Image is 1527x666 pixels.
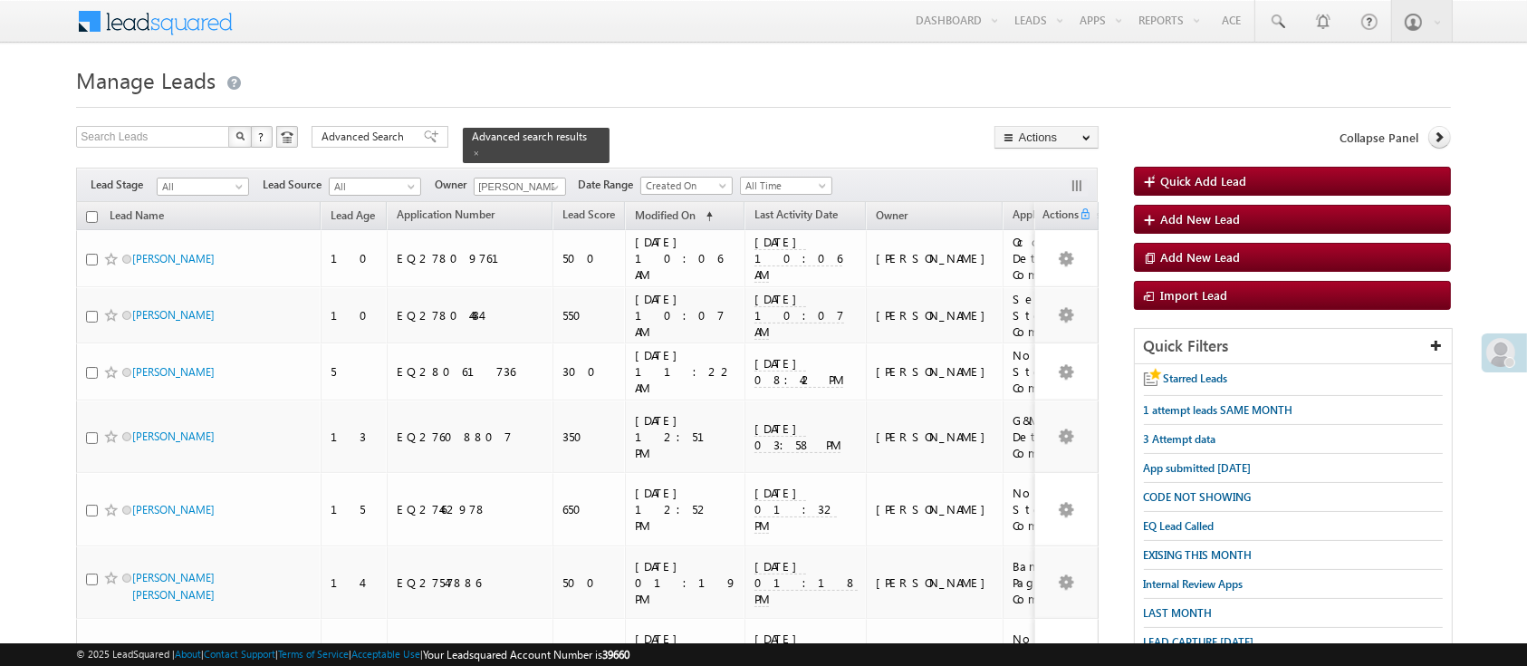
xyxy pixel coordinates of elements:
[1144,519,1215,533] span: EQ Lead Called
[132,308,215,322] a: [PERSON_NAME]
[76,646,629,663] span: © 2025 LeadSquared | | | | |
[562,363,617,380] div: 300
[331,574,379,591] div: 14
[641,178,727,194] span: Created On
[1144,606,1213,620] span: LAST MONTH
[542,179,564,197] a: Show All Items
[754,234,842,283] span: [DATE] 10:06 AM
[351,648,420,660] a: Acceptable Use
[876,363,994,380] div: [PERSON_NAME]
[397,574,544,591] div: EQ27547886
[754,291,844,340] span: [DATE] 10:07 AM
[1013,412,1128,461] div: G&M Details Completed
[635,558,737,607] div: [DATE] 01:19 PM
[1004,205,1134,228] a: Application Status New
[635,234,737,283] div: [DATE] 10:06 AM
[91,177,157,193] span: Lead Stage
[251,126,273,148] button: ?
[876,307,994,323] div: [PERSON_NAME]
[258,129,266,144] span: ?
[132,430,215,443] a: [PERSON_NAME]
[331,250,379,266] div: 10
[1013,558,1128,607] div: BankDetails Page Completed
[1144,635,1254,649] span: LEAD CAPTURE [DATE]
[562,429,617,445] div: 350
[1161,211,1241,227] span: Add New Lead
[423,648,629,661] span: Your Leadsquared Account Number is
[876,574,994,591] div: [PERSON_NAME]
[472,130,587,143] span: Advanced search results
[132,503,215,516] a: [PERSON_NAME]
[562,307,617,323] div: 550
[101,206,173,229] a: Lead Name
[1161,287,1228,303] span: Import Lead
[635,412,737,461] div: [DATE] 12:51 PM
[204,648,275,660] a: Contact Support
[562,574,617,591] div: 500
[474,178,566,196] input: Type to Search
[876,250,994,266] div: [PERSON_NAME]
[562,501,617,517] div: 650
[994,126,1099,149] button: Actions
[1144,432,1216,446] span: 3 Attempt data
[329,178,421,196] a: All
[175,648,201,660] a: About
[635,208,696,222] span: Modified On
[331,307,379,323] div: 10
[157,178,249,196] a: All
[1013,291,1128,340] div: Selfie Step Completed
[754,485,837,534] span: [DATE] 01:32 PM
[1013,347,1128,396] div: Nominee Step Completed
[562,208,615,221] span: Lead Score
[76,65,216,94] span: Manage Leads
[1144,577,1244,591] span: Internal Review Apps
[331,208,375,222] span: Lead Age
[388,205,504,228] a: Application Number
[132,252,215,265] a: [PERSON_NAME]
[1035,205,1079,228] span: Actions
[132,365,215,379] a: [PERSON_NAME]
[698,209,713,224] span: (sorted ascending)
[602,648,629,661] span: 39660
[640,177,733,195] a: Created On
[331,501,379,517] div: 15
[754,355,843,388] span: [DATE] 08:42 PM
[1144,548,1253,562] span: EXISING THIS MONTH
[397,208,495,221] span: Application Number
[741,178,827,194] span: All Time
[1135,329,1452,364] div: Quick Filters
[876,208,908,222] span: Owner
[435,177,474,193] span: Owner
[397,363,544,380] div: EQ28061736
[740,177,832,195] a: All Time
[1144,461,1252,475] span: App submitted [DATE]
[754,558,858,607] span: [DATE] 01:18 PM
[1013,208,1125,221] span: Application Status New
[1144,403,1293,417] span: 1 attempt leads SAME MONTH
[278,648,349,660] a: Terms of Service
[635,347,737,396] div: [DATE] 11:22 AM
[235,131,245,140] img: Search
[1161,249,1241,265] span: Add New Lead
[158,179,244,195] span: All
[132,571,215,602] a: [PERSON_NAME] [PERSON_NAME]
[876,501,994,517] div: [PERSON_NAME]
[1164,372,1228,385] span: Starred Leads
[1144,490,1252,504] span: CODE NOT SHOWING
[331,429,379,445] div: 13
[263,177,329,193] span: Lead Source
[331,363,379,380] div: 5
[1340,130,1419,146] span: Collapse Panel
[330,179,416,195] span: All
[562,250,617,266] div: 500
[635,485,737,534] div: [DATE] 12:52 PM
[553,205,624,228] a: Lead Score
[626,205,722,228] a: Modified On (sorted ascending)
[876,429,994,445] div: [PERSON_NAME]
[397,429,544,445] div: EQ27608807
[1013,234,1128,283] div: Occupation Details Completed
[1013,485,1128,534] div: Nominee Step Completed
[86,211,98,223] input: Check all records
[745,205,847,228] a: Last Activity Date
[1161,173,1247,188] span: Quick Add Lead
